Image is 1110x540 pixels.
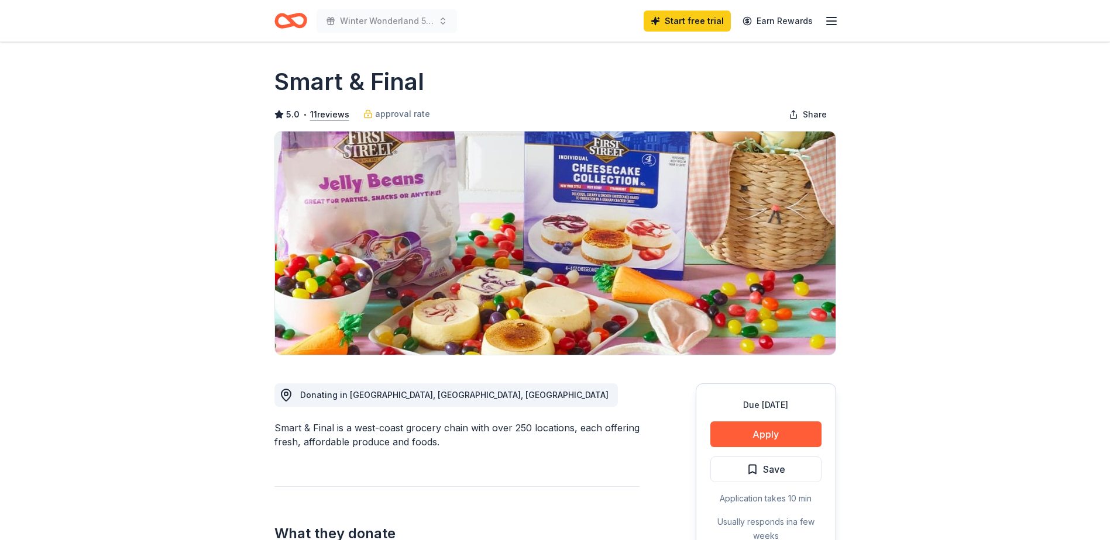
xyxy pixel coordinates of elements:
[710,456,822,482] button: Save
[763,462,785,477] span: Save
[710,421,822,447] button: Apply
[736,11,820,32] a: Earn Rewards
[375,107,430,121] span: approval rate
[274,65,424,98] h1: Smart & Final
[710,398,822,412] div: Due [DATE]
[710,491,822,506] div: Application takes 10 min
[286,108,300,122] span: 5.0
[803,108,827,122] span: Share
[363,107,430,121] a: approval rate
[779,103,836,126] button: Share
[303,110,307,119] span: •
[275,131,836,355] img: Image for Smart & Final
[340,14,434,28] span: Winter Wonderland 50th Anniversary Gala
[317,9,457,33] button: Winter Wonderland 50th Anniversary Gala
[300,390,609,400] span: Donating in [GEOGRAPHIC_DATA], [GEOGRAPHIC_DATA], [GEOGRAPHIC_DATA]
[274,7,307,34] a: Home
[274,421,640,449] div: Smart & Final is a west-coast grocery chain with over 250 locations, each offering fresh, afforda...
[644,11,731,32] a: Start free trial
[310,108,349,122] button: 11reviews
